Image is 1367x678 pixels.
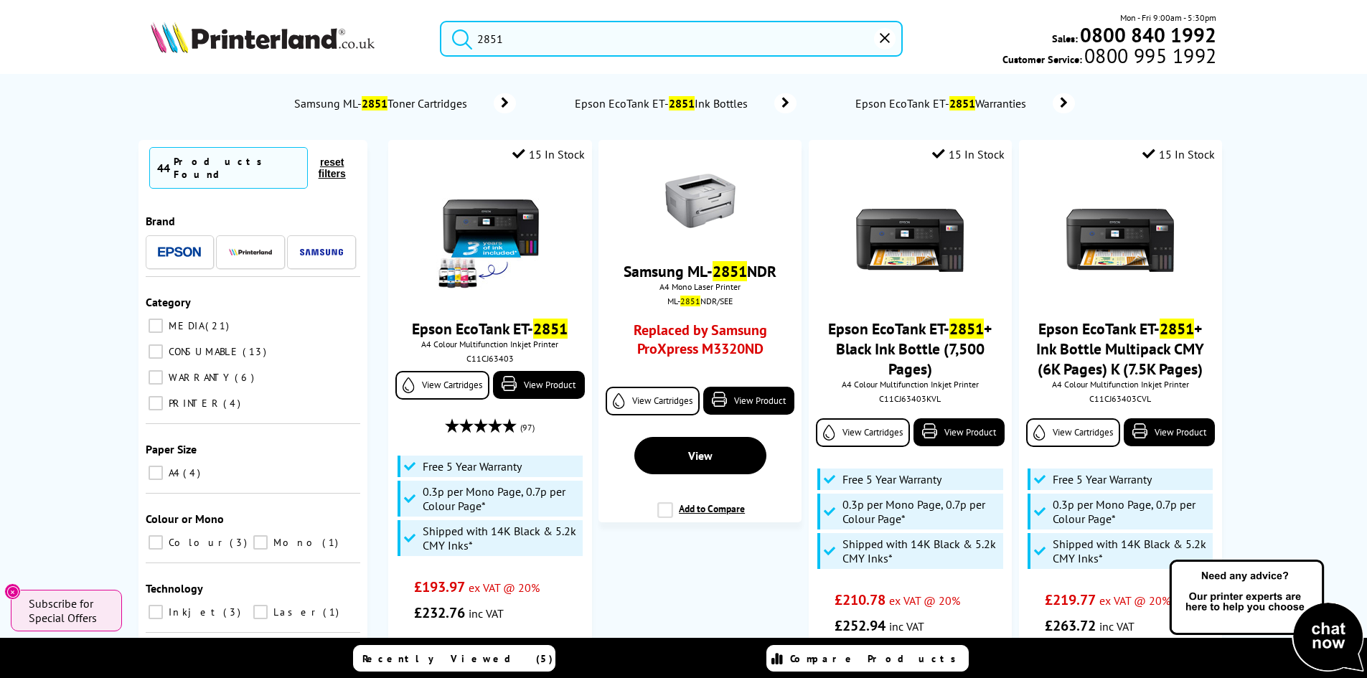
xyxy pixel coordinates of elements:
[1045,590,1096,609] span: £219.77
[414,578,465,596] span: £193.97
[423,459,522,474] span: Free 5 Year Warranty
[1036,319,1204,379] a: Epson EcoTank ET-2851+ Ink Bottle Multipack CMY (6K Pages) K (7.5K Pages)
[362,652,553,665] span: Recently Viewed (5)
[149,605,163,619] input: Inkjet 3
[835,616,886,635] span: £252.94
[493,371,584,399] a: View Product
[512,147,585,161] div: 15 In Stock
[816,379,1005,390] span: A4 Colour Multifunction Inkjet Printer
[308,156,357,180] button: reset filters
[293,93,516,113] a: Samsung ML-2851Toner Cartridges
[149,396,163,410] input: PRINTER 4
[790,652,964,665] span: Compare Products
[1053,472,1152,486] span: Free 5 Year Warranty
[1053,537,1209,565] span: Shipped with 14K Black & 5.2k CMY Inks*
[395,339,584,349] span: A4 Colour Multifunction Inkjet Printer
[146,214,175,228] span: Brand
[913,418,1005,446] a: View Product
[253,605,268,619] input: Laser 1
[1052,32,1078,45] span: Sales:
[1124,418,1215,446] a: View Product
[609,296,791,306] div: ML- NDR/SEE
[634,437,766,474] a: View
[842,537,999,565] span: Shipped with 14K Black & 5.2k CMY Inks*
[149,319,163,333] input: MEDIA 21
[856,187,964,294] img: Epson-ET-2850-Front-Main-Small.jpg
[606,281,794,292] span: A4 Mono Laser Printer
[1166,557,1367,675] img: Open Live Chat window
[322,536,342,549] span: 1
[157,161,170,175] span: 44
[436,187,544,294] img: epson-et-2850-ink-included-new-small.jpg
[174,155,300,181] div: Products Found
[889,619,924,634] span: inc VAT
[183,466,204,479] span: 4
[205,319,232,332] span: 21
[520,414,535,441] span: (97)
[819,393,1001,404] div: C11CJ63403KVL
[229,248,272,255] img: Printerland
[395,371,489,400] a: View Cartridges
[573,93,797,113] a: Epson EcoTank ET-2851Ink Bottles
[1053,497,1209,526] span: 0.3p per Mono Page, 0.7p per Colour Page*
[1026,379,1215,390] span: A4 Colour Multifunction Inkjet Printer
[680,296,700,306] mark: 2851
[29,596,108,625] span: Subscribe for Special Offers
[703,387,794,415] a: View Product
[606,387,700,415] a: View Cartridges
[1002,49,1216,66] span: Customer Service:
[669,96,695,110] mark: 2851
[816,418,910,447] a: View Cartridges
[624,261,776,281] a: Samsung ML-2851NDR
[842,497,999,526] span: 0.3p per Mono Page, 0.7p per Colour Page*
[1078,28,1216,42] a: 0800 840 1992
[165,466,182,479] span: A4
[664,165,736,237] img: ml2850land.gif
[235,371,258,384] span: 6
[657,502,745,529] label: Add to Compare
[165,536,228,549] span: Colour
[828,319,992,379] a: Epson EcoTank ET-2851+ Black Ink Bottle (7,500 Pages)
[149,535,163,550] input: Colour 3
[149,344,163,359] input: CONSUMABLE 13
[533,319,568,339] mark: 2851
[1045,616,1096,635] span: £263.72
[1080,22,1216,48] b: 0800 840 1992
[854,93,1075,113] a: Epson EcoTank ET-2851Warranties
[399,353,581,364] div: C11CJ63403
[146,512,224,526] span: Colour or Mono
[1082,49,1216,62] span: 0800 995 1992
[854,96,1032,110] span: Epson EcoTank ET- Warranties
[1142,147,1215,161] div: 15 In Stock
[1066,187,1174,294] img: Epson-ET-2850-Front-Main-Small.jpg
[469,580,540,595] span: ex VAT @ 20%
[423,484,579,513] span: 0.3p per Mono Page, 0.7p per Colour Page*
[165,345,241,358] span: CONSUMABLE
[469,606,504,621] span: inc VAT
[835,590,886,609] span: £210.78
[165,371,233,384] span: WARRANTY
[146,295,191,309] span: Category
[362,96,387,110] mark: 2851
[842,472,941,486] span: Free 5 Year Warranty
[766,645,969,672] a: Compare Products
[149,370,163,385] input: WARRANTY 6
[165,397,222,410] span: PRINTER
[440,21,903,57] input: Search product or brand
[146,442,197,456] span: Paper Size
[230,536,250,549] span: 3
[270,536,321,549] span: Mono
[353,645,555,672] a: Recently Viewed (5)
[1160,319,1194,339] mark: 2851
[223,397,244,410] span: 4
[414,603,465,622] span: £232.76
[412,319,568,339] a: Epson EcoTank ET-2851
[573,96,753,110] span: Epson EcoTank ET- Ink Bottles
[1099,619,1135,634] span: inc VAT
[146,581,203,595] span: Technology
[624,321,776,365] a: Replaced by Samsung ProXpress M3320ND
[688,448,713,463] span: View
[1099,593,1170,608] span: ex VAT @ 20%
[253,535,268,550] input: Mono 1
[149,466,163,480] input: A4 4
